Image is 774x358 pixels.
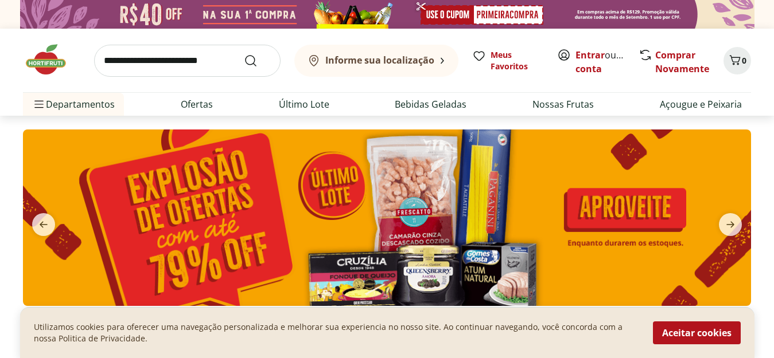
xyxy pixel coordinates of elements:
button: previous [23,213,64,236]
a: Entrar [575,49,605,61]
span: Meus Favoritos [491,49,543,72]
button: next [710,213,751,236]
span: Departamentos [32,91,115,118]
a: Ofertas [181,97,213,111]
button: Menu [32,91,46,118]
a: Açougue e Peixaria [660,97,742,111]
a: Último Lote [279,97,329,111]
a: Criar conta [575,49,639,75]
b: Informe sua localização [325,54,434,66]
input: search [94,45,281,77]
a: Meus Favoritos [472,49,543,72]
span: 0 [742,55,746,66]
button: Submit Search [244,54,271,68]
img: Hortifruti [23,42,80,77]
button: Aceitar cookies [653,321,741,344]
p: Utilizamos cookies para oferecer uma navegação personalizada e melhorar sua experiencia no nosso ... [34,321,639,344]
span: ou [575,48,627,76]
img: ultimo lote [23,129,751,305]
a: Nossas Frutas [532,97,594,111]
button: Carrinho [724,47,751,74]
a: Comprar Novamente [655,49,709,75]
a: Bebidas Geladas [395,97,466,111]
button: Informe sua localização [294,45,458,77]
